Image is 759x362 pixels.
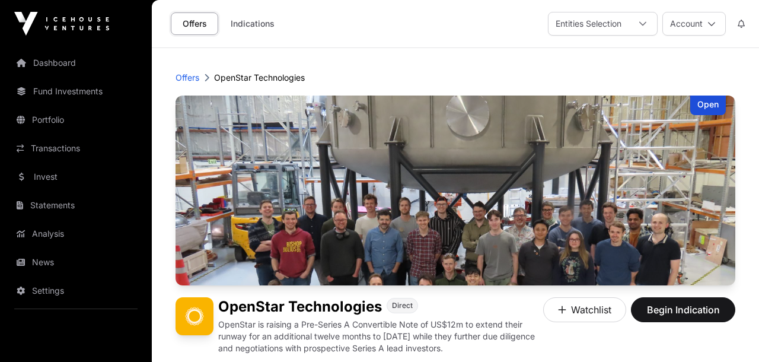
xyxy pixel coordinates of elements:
[218,297,382,316] h1: OpenStar Technologies
[223,12,282,35] a: Indications
[9,135,142,161] a: Transactions
[14,12,109,36] img: Icehouse Ventures Logo
[543,297,626,322] button: Watchlist
[176,297,213,335] img: OpenStar Technologies
[662,12,726,36] button: Account
[392,301,413,310] span: Direct
[9,278,142,304] a: Settings
[631,309,735,321] a: Begin Indication
[171,12,218,35] a: Offers
[548,12,629,35] div: Entities Selection
[700,305,759,362] iframe: Chat Widget
[9,221,142,247] a: Analysis
[646,303,720,317] span: Begin Indication
[9,78,142,104] a: Fund Investments
[631,297,735,322] button: Begin Indication
[218,319,543,354] p: OpenStar is raising a Pre-Series A Convertible Note of US$12m to extend their runway for an addit...
[9,249,142,275] a: News
[214,72,305,84] p: OpenStar Technologies
[9,164,142,190] a: Invest
[176,96,735,285] img: OpenStar Technologies
[9,192,142,218] a: Statements
[690,96,726,115] div: Open
[9,50,142,76] a: Dashboard
[176,72,199,84] a: Offers
[9,107,142,133] a: Portfolio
